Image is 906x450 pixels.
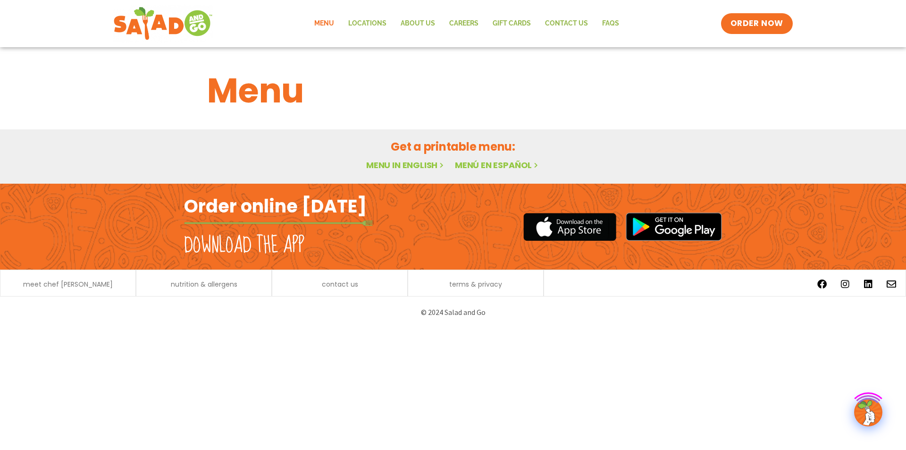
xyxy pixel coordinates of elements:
img: google_play [626,212,722,241]
a: Menú en español [455,159,540,171]
h1: Menu [207,65,699,116]
a: contact us [322,281,358,288]
a: Contact Us [538,13,595,34]
a: meet chef [PERSON_NAME] [23,281,113,288]
a: FAQs [595,13,626,34]
img: new-SAG-logo-768×292 [113,5,213,42]
a: terms & privacy [449,281,502,288]
p: © 2024 Salad and Go [189,306,717,319]
a: Locations [341,13,394,34]
img: appstore [523,212,616,242]
span: ORDER NOW [730,18,783,29]
a: ORDER NOW [721,13,793,34]
a: Menu [307,13,341,34]
h2: Order online [DATE] [184,195,367,218]
img: fork [184,221,373,226]
nav: Menu [307,13,626,34]
a: About Us [394,13,442,34]
h2: Download the app [184,232,304,259]
a: Menu in English [366,159,445,171]
a: GIFT CARDS [486,13,538,34]
a: Careers [442,13,486,34]
a: nutrition & allergens [171,281,237,288]
h2: Get a printable menu: [207,138,699,155]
